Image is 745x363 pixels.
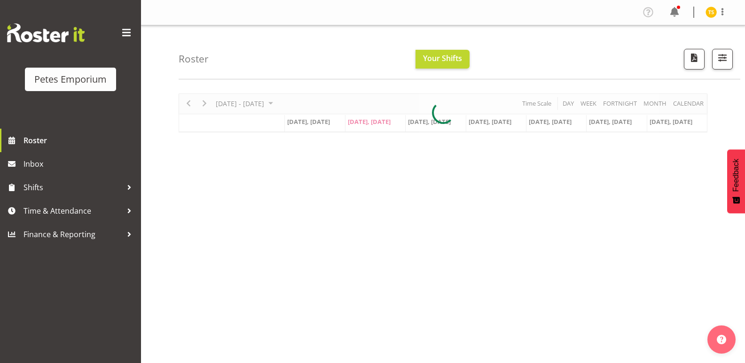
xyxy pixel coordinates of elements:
button: Feedback - Show survey [727,149,745,213]
span: Finance & Reporting [24,227,122,241]
img: help-xxl-2.png [717,335,726,344]
img: Rosterit website logo [7,23,85,42]
span: Shifts [24,180,122,194]
span: Feedback [732,159,740,192]
button: Your Shifts [416,50,470,69]
h4: Roster [179,54,209,64]
span: Your Shifts [423,53,462,63]
span: Roster [24,133,136,147]
img: tamara-straker11292.jpg [706,7,717,18]
div: Petes Emporium [34,72,107,86]
button: Filter Shifts [712,49,733,70]
button: Download a PDF of the roster according to the set date range. [684,49,705,70]
span: Time & Attendance [24,204,122,218]
span: Inbox [24,157,136,171]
